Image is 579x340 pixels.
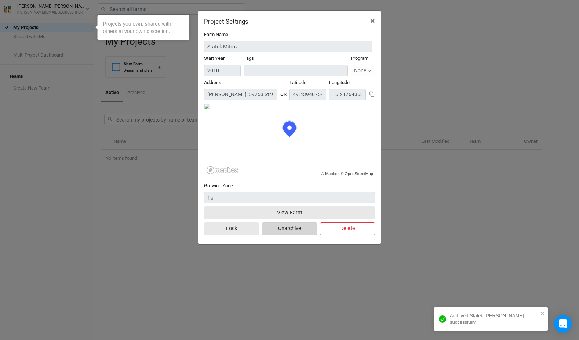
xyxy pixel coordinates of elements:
[204,182,233,189] label: Growing Zone
[369,91,375,97] button: Copy
[103,21,184,35] div: Projects you own, shared with others at your own discretion.
[204,18,248,25] h2: Project Settings
[329,79,350,86] label: Longitude
[289,89,326,100] input: Latitude
[370,16,375,26] span: ×
[262,222,317,235] button: Unarchive
[204,41,372,52] input: Project/Farm Name
[321,171,339,176] a: © Mapbox
[540,310,545,317] button: close
[204,206,375,219] button: View Farm
[554,315,572,333] div: Open Intercom Messenger
[364,11,381,31] button: Close
[204,192,375,203] input: 1a
[354,67,366,75] div: None
[351,55,368,62] label: Program
[341,171,373,176] a: © OpenStreetMap
[351,65,375,76] button: None
[206,166,238,174] a: Mapbox logo
[329,89,366,100] input: Longitude
[204,31,228,38] label: Farm Name
[280,85,287,98] div: OR
[244,55,254,62] label: Tags
[450,312,538,326] div: Archived Statek [PERSON_NAME] successfully
[289,79,306,86] label: Latitude
[204,79,221,86] label: Address
[204,55,225,62] label: Start Year
[204,222,259,235] button: Lock
[204,65,241,76] input: Start Year
[320,222,375,235] button: Delete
